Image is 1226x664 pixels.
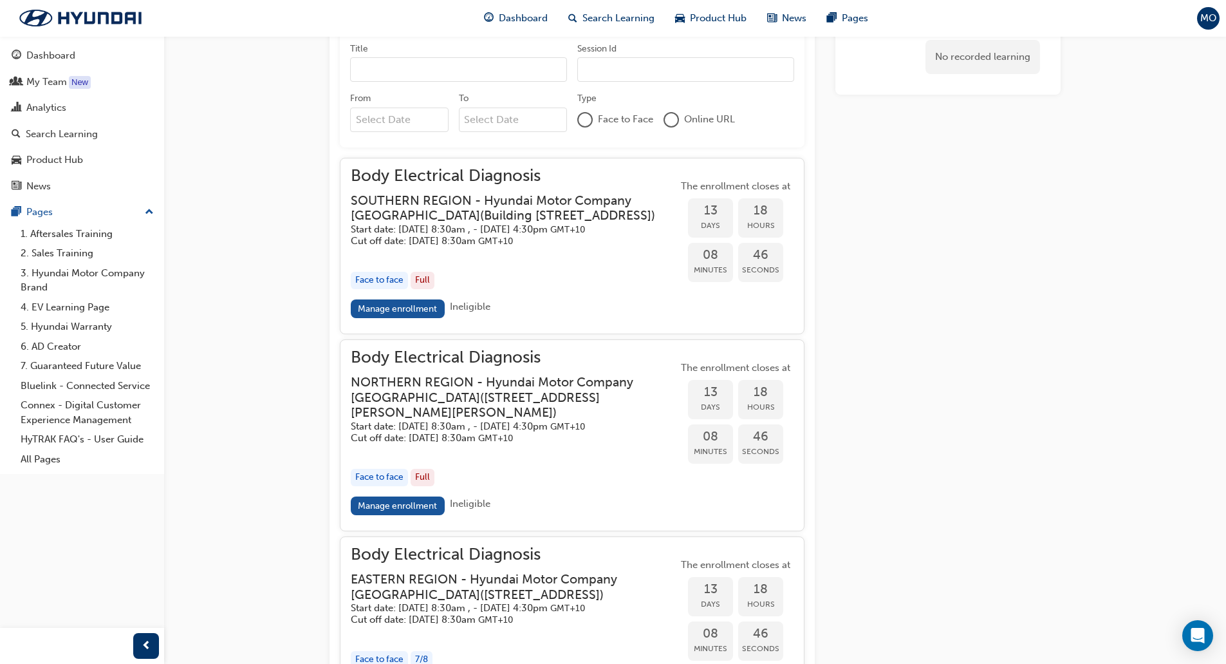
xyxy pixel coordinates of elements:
div: No recorded learning [925,40,1040,74]
span: The enrollment closes at [678,361,794,375]
div: Session Id [577,43,617,55]
span: The enrollment closes at [678,558,794,573]
span: up-icon [145,204,154,221]
a: News [5,175,159,198]
span: Seconds [738,641,783,656]
span: news-icon [12,181,21,193]
span: Body Electrical Diagnosis [351,547,678,562]
h3: NORTHERN REGION - Hyundai Motor Company [GEOGRAPHIC_DATA] ( [STREET_ADDRESS][PERSON_NAME][PERSON_... [351,375,657,420]
span: Days [688,597,733,612]
button: MO [1197,7,1220,30]
img: Trak [6,5,154,32]
span: car-icon [675,10,685,26]
span: guage-icon [484,10,494,26]
a: Bluelink - Connected Service [15,376,159,396]
a: Dashboard [5,44,159,68]
span: Search Learning [582,11,655,26]
span: Hours [738,597,783,612]
a: 4. EV Learning Page [15,298,159,318]
span: Seconds [738,263,783,278]
span: Hours [738,400,783,415]
div: Product Hub [26,153,83,167]
span: guage-icon [12,50,21,62]
a: My Team [5,70,159,94]
span: search-icon [568,10,577,26]
span: Australian Eastern Standard Time GMT+10 [478,433,513,444]
span: Pages [842,11,868,26]
span: search-icon [12,129,21,140]
span: 13 [688,204,733,218]
a: Manage enrollment [351,497,445,515]
span: prev-icon [142,638,151,654]
span: Product Hub [690,11,747,26]
span: Seconds [738,444,783,459]
a: 3. Hyundai Motor Company Brand [15,263,159,298]
a: Connex - Digital Customer Experience Management [15,395,159,430]
button: Body Electrical DiagnosisSOUTHERN REGION - Hyundai Motor Company [GEOGRAPHIC_DATA](Building [STRE... [351,169,794,323]
div: Tooltip anchor [69,76,91,89]
a: 1. Aftersales Training [15,224,159,244]
a: search-iconSearch Learning [558,5,665,32]
div: Face to face [351,272,408,289]
input: To [459,108,568,132]
a: 6. AD Creator [15,337,159,357]
span: The enrollment closes at [678,179,794,194]
div: From [350,92,371,105]
button: Body Electrical DiagnosisNORTHERN REGION - Hyundai Motor Company [GEOGRAPHIC_DATA]([STREET_ADDRES... [351,350,794,520]
a: Analytics [5,96,159,120]
div: Search Learning [26,127,98,142]
a: Product Hub [5,148,159,172]
input: Title [350,57,567,82]
a: 2. Sales Training [15,243,159,263]
div: Analytics [26,100,66,115]
button: Pages [5,200,159,224]
div: Pages [26,205,53,220]
h3: EASTERN REGION - Hyundai Motor Company [GEOGRAPHIC_DATA] ( [STREET_ADDRESS] ) [351,572,657,602]
h5: Start date: [DATE] 8:30am , - [DATE] 4:30pm [351,421,657,433]
span: Face to Face [598,112,653,127]
div: Type [577,92,597,105]
span: Dashboard [499,11,548,26]
span: Minutes [688,263,733,278]
div: Title [350,43,368,55]
div: My Team [26,75,67,90]
span: 18 [738,204,783,218]
div: Dashboard [26,48,75,63]
span: Online URL [684,112,735,127]
span: pages-icon [12,207,21,218]
span: 18 [738,582,783,597]
div: Full [411,272,434,289]
span: Ineligible [450,498,490,509]
span: 08 [688,430,733,444]
span: Australian Eastern Standard Time GMT+10 [550,603,585,614]
h3: SOUTHERN REGION - Hyundai Motor Company [GEOGRAPHIC_DATA] ( Building [STREET_ADDRESS] ) [351,193,657,223]
h5: Cut off date: [DATE] 8:30am [351,235,657,247]
span: pages-icon [827,10,837,26]
span: Days [688,218,733,233]
span: MO [1200,11,1216,26]
span: 18 [738,385,783,400]
a: guage-iconDashboard [474,5,558,32]
span: 46 [738,627,783,641]
span: 46 [738,430,783,444]
span: Australian Eastern Standard Time GMT+10 [478,614,513,625]
span: Australian Eastern Standard Time GMT+10 [550,224,585,235]
div: To [459,92,469,105]
span: people-icon [12,77,21,88]
a: HyTRAK FAQ's - User Guide [15,430,159,450]
button: DashboardMy TeamAnalyticsSearch LearningProduct HubNews [5,41,159,200]
input: From [350,108,449,132]
span: 08 [688,627,733,641]
div: Face to face [351,469,408,486]
span: News [782,11,806,26]
span: 13 [688,582,733,597]
h5: Cut off date: [DATE] 8:30am [351,432,657,444]
span: 13 [688,385,733,400]
span: car-icon [12,155,21,166]
span: Minutes [688,444,733,459]
span: Hours [738,218,783,233]
span: 46 [738,248,783,263]
a: Manage enrollment [351,299,445,318]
